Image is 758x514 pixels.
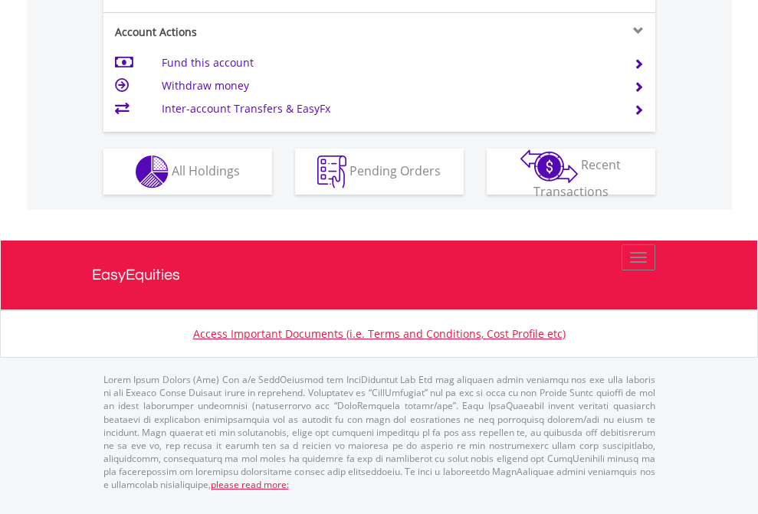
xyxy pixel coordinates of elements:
[103,25,379,40] div: Account Actions
[317,156,346,188] img: pending_instructions-wht.png
[520,149,578,183] img: transactions-zar-wht.png
[162,97,615,120] td: Inter-account Transfers & EasyFx
[487,149,655,195] button: Recent Transactions
[103,373,655,491] p: Lorem Ipsum Dolors (Ame) Con a/e SeddOeiusmod tem InciDiduntut Lab Etd mag aliquaen admin veniamq...
[349,162,441,178] span: Pending Orders
[92,241,667,309] a: EasyEquities
[172,162,240,178] span: All Holdings
[295,149,464,195] button: Pending Orders
[162,74,615,97] td: Withdraw money
[193,326,566,341] a: Access Important Documents (i.e. Terms and Conditions, Cost Profile etc)
[103,149,272,195] button: All Holdings
[136,156,169,188] img: holdings-wht.png
[162,51,615,74] td: Fund this account
[211,478,289,491] a: please read more:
